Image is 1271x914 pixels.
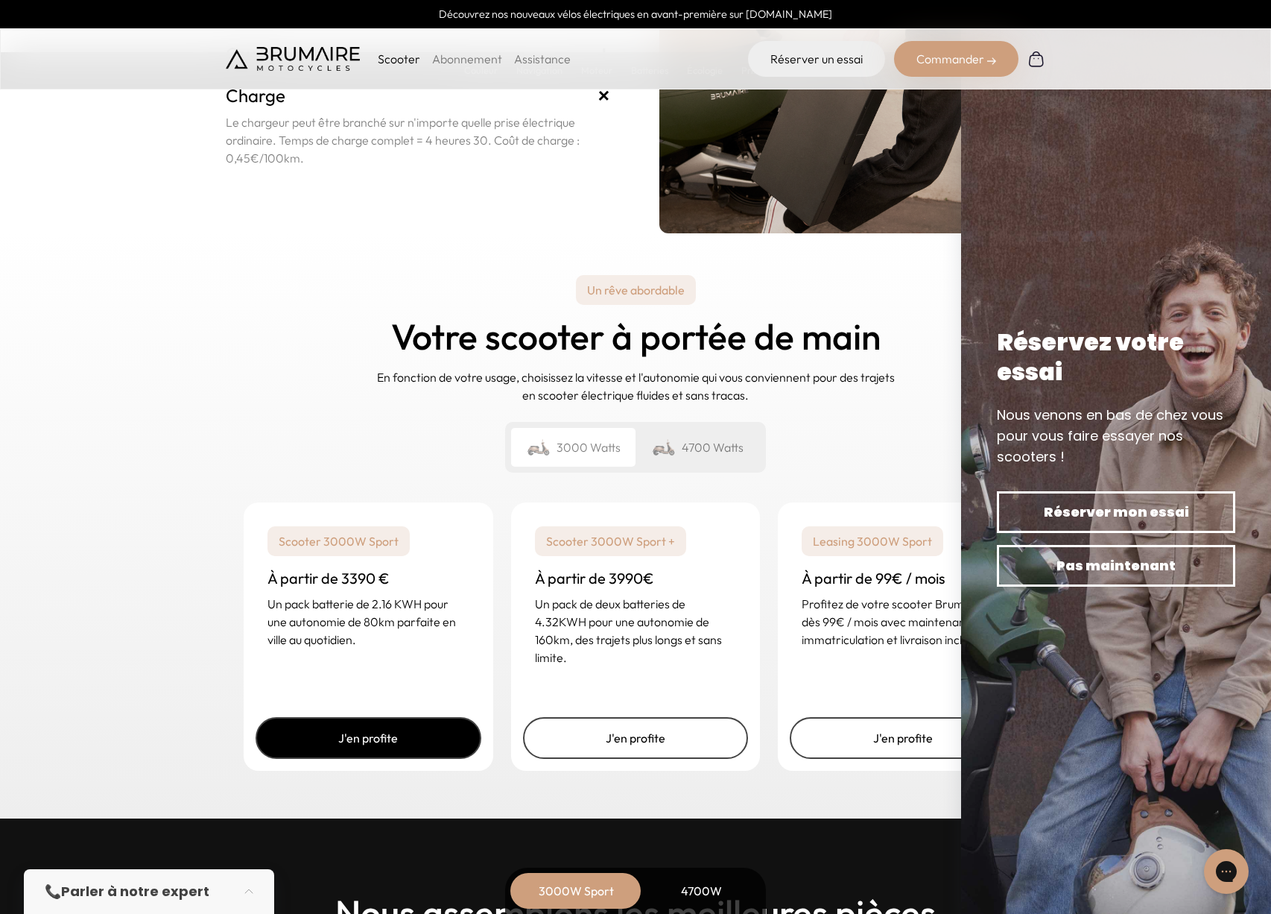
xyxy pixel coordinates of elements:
a: Assistance [514,51,571,66]
img: right-arrow-2.png [987,57,996,66]
div: 4700 Watts [635,428,760,467]
p: Scooter 3000W Sport [267,526,410,556]
div: 4700W [641,873,761,909]
div: 3000W Sport [516,873,635,909]
img: Brumaire Motocycles [226,47,360,71]
iframe: Gorgias live chat messenger [1196,844,1256,899]
a: Réserver un essai [748,41,885,77]
div: Commander [894,41,1018,77]
p: En fonction de votre usage, choisissez la vitesse et l'autonomie qui vous conviennent pour des tr... [375,368,896,404]
h3: Charge [226,83,612,107]
p: Profitez de votre scooter Brumaire dès 99€ / mois avec maintenance, immatriculation et livraison ... [802,595,1004,649]
a: J'en profite [256,717,481,759]
p: Le chargeur peut être branché sur n'importe quelle prise électrique ordinaire. Temps de charge co... [226,113,612,167]
h3: À partir de 3990€ [535,568,737,589]
h3: À partir de 3390 € [267,568,469,589]
img: Panier [1027,50,1045,68]
h2: Votre scooter à portée de main [391,317,881,356]
a: Abonnement [432,51,502,66]
p: Scooter 3000W Sport + [535,526,686,556]
p: Un rêve abordable [576,275,696,305]
div: 3000 Watts [511,428,635,467]
h3: À partir de 99€ / mois [802,568,1004,589]
p: Un pack batterie de 2.16 KWH pour une autonomie de 80km parfaite en ville au quotidien. [267,595,469,649]
span: + [591,82,618,110]
a: J'en profite [523,717,749,759]
p: Un pack de deux batteries de 4.32KWH pour une autonomie de 160km, des trajets plus longs et sans ... [535,595,737,666]
p: Scooter [378,50,420,68]
p: Leasing 3000W Sport [802,526,943,556]
a: J'en profite [790,717,1015,759]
